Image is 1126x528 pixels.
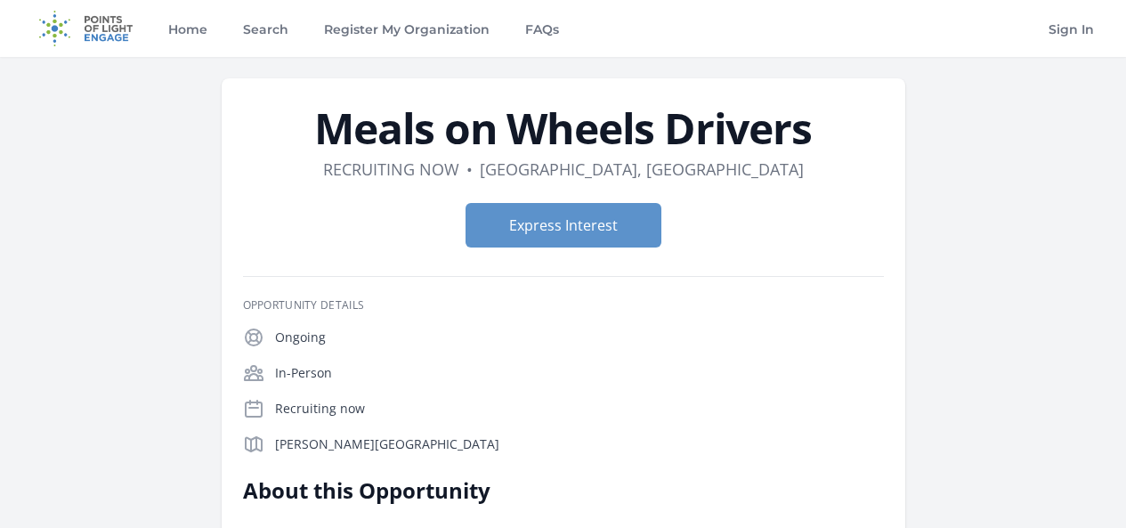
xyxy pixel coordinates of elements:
[466,157,473,182] div: •
[275,364,884,382] p: In-Person
[243,107,884,150] h1: Meals on Wheels Drivers
[480,157,804,182] dd: [GEOGRAPHIC_DATA], [GEOGRAPHIC_DATA]
[243,298,884,313] h3: Opportunity Details
[243,476,764,505] h2: About this Opportunity
[466,203,661,248] button: Express Interest
[275,435,884,453] p: [PERSON_NAME][GEOGRAPHIC_DATA]
[323,157,459,182] dd: Recruiting now
[275,400,884,418] p: Recruiting now
[275,329,884,346] p: Ongoing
